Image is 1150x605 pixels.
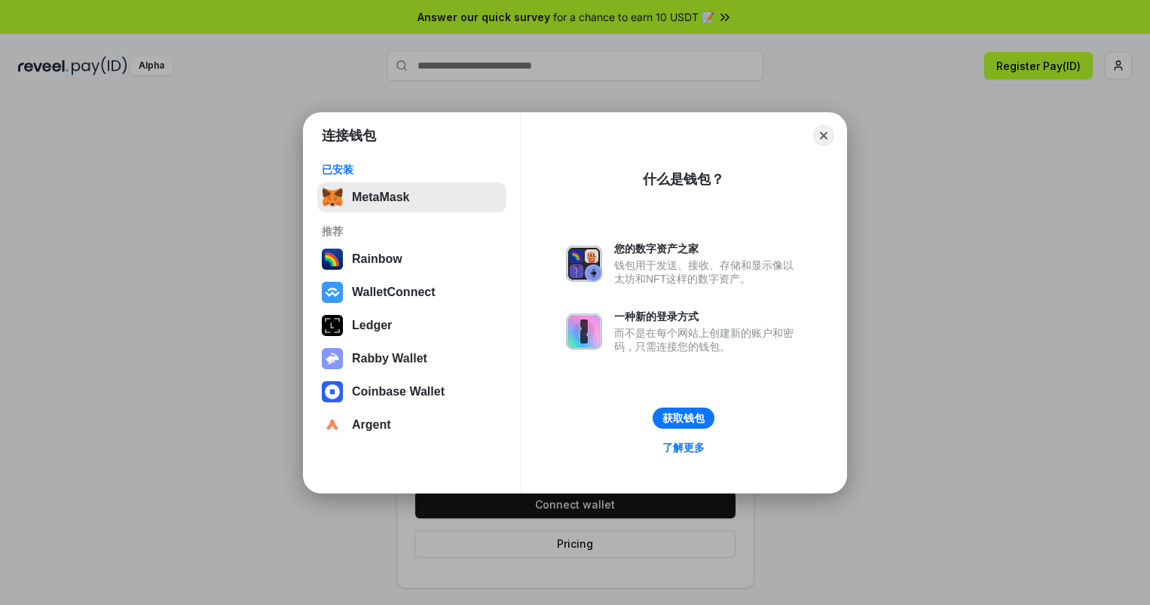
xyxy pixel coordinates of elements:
button: MetaMask [317,182,506,212]
button: Argent [317,410,506,440]
div: 而不是在每个网站上创建新的账户和密码，只需连接您的钱包。 [614,326,801,353]
div: Argent [352,418,391,432]
img: svg+xml,%3Csvg%20xmlns%3D%22http%3A%2F%2Fwww.w3.org%2F2000%2Fsvg%22%20fill%3D%22none%22%20viewBox... [322,348,343,369]
a: 了解更多 [653,438,714,457]
button: Rainbow [317,244,506,274]
img: svg+xml,%3Csvg%20xmlns%3D%22http%3A%2F%2Fwww.w3.org%2F2000%2Fsvg%22%20fill%3D%22none%22%20viewBox... [566,313,602,350]
div: 了解更多 [662,441,705,454]
div: MetaMask [352,191,409,204]
div: Rainbow [352,252,402,266]
h1: 连接钱包 [322,127,376,145]
button: WalletConnect [317,277,506,307]
div: 钱包用于发送、接收、存储和显示像以太坊和NFT这样的数字资产。 [614,258,801,286]
div: 什么是钱包？ [643,170,724,188]
img: svg+xml,%3Csvg%20xmlns%3D%22http%3A%2F%2Fwww.w3.org%2F2000%2Fsvg%22%20fill%3D%22none%22%20viewBox... [566,246,602,282]
div: 已安装 [322,163,502,176]
div: 您的数字资产之家 [614,242,801,255]
button: Rabby Wallet [317,344,506,374]
button: 获取钱包 [653,408,714,429]
div: 获取钱包 [662,411,705,425]
div: WalletConnect [352,286,436,299]
div: Ledger [352,319,392,332]
img: svg+xml,%3Csvg%20fill%3D%22none%22%20height%3D%2233%22%20viewBox%3D%220%200%2035%2033%22%20width%... [322,187,343,208]
img: svg+xml,%3Csvg%20width%3D%2228%22%20height%3D%2228%22%20viewBox%3D%220%200%2028%2028%22%20fill%3D... [322,381,343,402]
img: svg+xml,%3Csvg%20width%3D%22120%22%20height%3D%22120%22%20viewBox%3D%220%200%20120%20120%22%20fil... [322,249,343,270]
button: Coinbase Wallet [317,377,506,407]
div: Rabby Wallet [352,352,427,365]
div: 一种新的登录方式 [614,310,801,323]
img: svg+xml,%3Csvg%20width%3D%2228%22%20height%3D%2228%22%20viewBox%3D%220%200%2028%2028%22%20fill%3D... [322,282,343,303]
button: Ledger [317,310,506,341]
div: 推荐 [322,225,502,238]
button: Close [813,125,834,146]
img: svg+xml,%3Csvg%20xmlns%3D%22http%3A%2F%2Fwww.w3.org%2F2000%2Fsvg%22%20width%3D%2228%22%20height%3... [322,315,343,336]
img: svg+xml,%3Csvg%20width%3D%2228%22%20height%3D%2228%22%20viewBox%3D%220%200%2028%2028%22%20fill%3D... [322,414,343,435]
div: Coinbase Wallet [352,385,445,399]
